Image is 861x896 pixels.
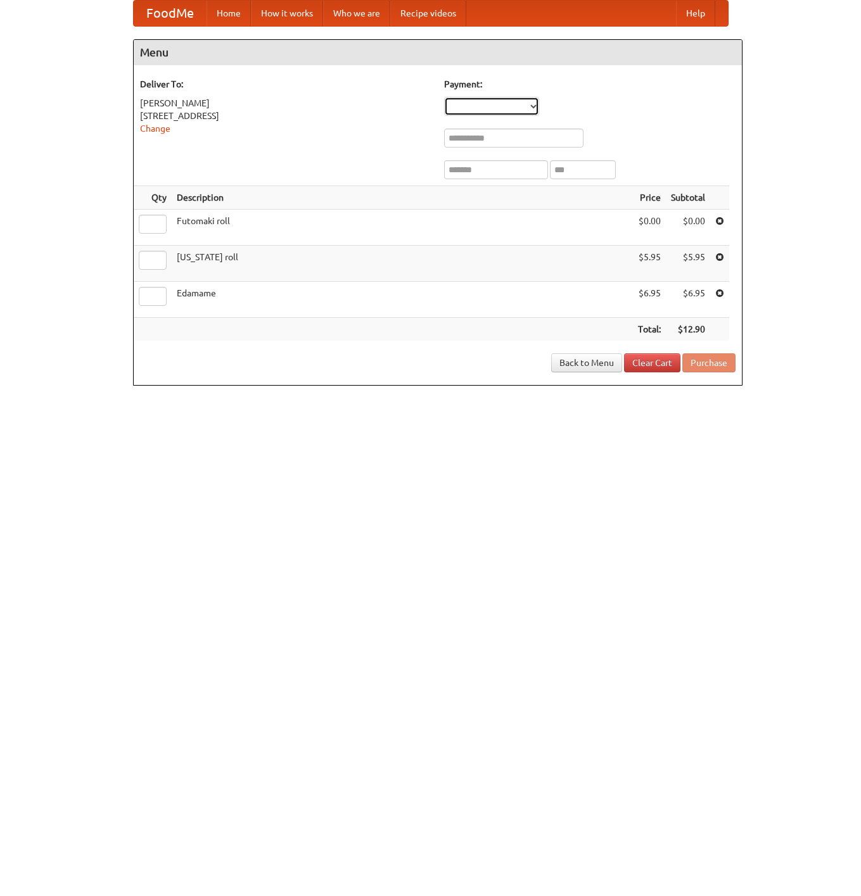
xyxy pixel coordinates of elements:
div: [STREET_ADDRESS] [140,110,431,122]
th: Price [633,186,666,210]
td: $6.95 [633,282,666,318]
th: $12.90 [666,318,710,341]
button: Purchase [682,353,736,372]
td: $0.00 [633,210,666,246]
a: Recipe videos [390,1,466,26]
div: [PERSON_NAME] [140,97,431,110]
h4: Menu [134,40,742,65]
a: How it works [251,1,323,26]
td: Futomaki roll [172,210,633,246]
td: $0.00 [666,210,710,246]
th: Description [172,186,633,210]
td: Edamame [172,282,633,318]
a: Home [207,1,251,26]
a: Help [676,1,715,26]
h5: Deliver To: [140,78,431,91]
th: Qty [134,186,172,210]
td: [US_STATE] roll [172,246,633,282]
th: Total: [633,318,666,341]
td: $5.95 [633,246,666,282]
th: Subtotal [666,186,710,210]
a: FoodMe [134,1,207,26]
h5: Payment: [444,78,736,91]
a: Back to Menu [551,353,622,372]
a: Change [140,123,170,134]
td: $6.95 [666,282,710,318]
a: Who we are [323,1,390,26]
a: Clear Cart [624,353,680,372]
td: $5.95 [666,246,710,282]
